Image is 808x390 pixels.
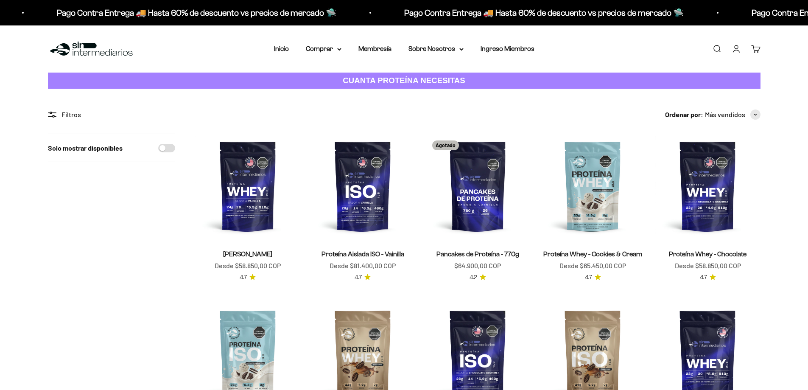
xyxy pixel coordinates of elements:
[240,273,247,282] span: 4.7
[240,273,256,282] a: 4.74.7 de 5.0 estrellas
[223,250,272,258] a: [PERSON_NAME]
[401,6,681,20] p: Pago Contra Entrega 🚚 Hasta 60% de descuento vs precios de mercado 🛸
[559,260,626,271] sale-price: Desde $65.450,00 COP
[54,6,333,20] p: Pago Contra Entrega 🚚 Hasta 60% de descuento vs precios de mercado 🛸
[48,109,175,120] div: Filtros
[705,109,760,120] button: Más vendidos
[669,250,746,258] a: Proteína Whey - Chocolate
[408,43,464,54] summary: Sobre Nosotros
[355,273,362,282] span: 4.7
[322,250,404,258] a: Proteína Aislada ISO - Vainilla
[585,273,601,282] a: 4.74.7 de 5.0 estrellas
[481,45,534,52] a: Ingreso Miembros
[700,273,716,282] a: 4.74.7 de 5.0 estrellas
[330,260,396,271] sale-price: Desde $81.400,00 COP
[343,76,465,85] strong: CUANTA PROTEÍNA NECESITAS
[675,260,741,271] sale-price: Desde $58.850,00 COP
[543,250,642,258] a: Proteína Whey - Cookies & Cream
[705,109,745,120] span: Más vendidos
[215,260,281,271] sale-price: Desde $58.850,00 COP
[470,273,477,282] span: 4.2
[585,273,592,282] span: 4.7
[470,273,486,282] a: 4.24.2 de 5.0 estrellas
[48,143,123,154] label: Solo mostrar disponibles
[700,273,707,282] span: 4.7
[454,260,501,271] sale-price: $64.900,00 COP
[436,250,519,258] a: Pancakes de Proteína - 770g
[306,43,341,54] summary: Comprar
[665,109,703,120] span: Ordenar por:
[274,45,289,52] a: Inicio
[358,45,391,52] a: Membresía
[355,273,371,282] a: 4.74.7 de 5.0 estrellas
[48,73,760,89] a: CUANTA PROTEÍNA NECESITAS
